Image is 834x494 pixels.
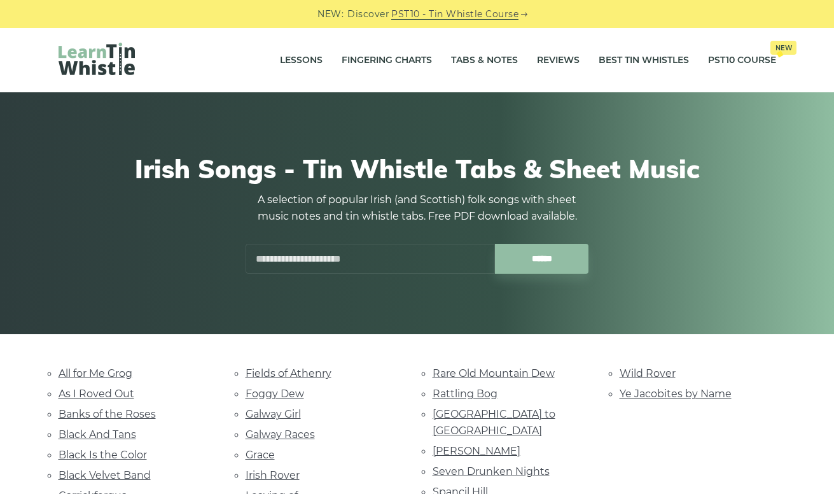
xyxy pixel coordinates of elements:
a: Seven Drunken Nights [433,465,550,477]
span: New [770,41,796,55]
a: PST10 CourseNew [708,45,776,76]
a: Rattling Bog [433,388,497,400]
a: Best Tin Whistles [599,45,689,76]
a: Black Is the Color [59,449,147,461]
a: Irish Rover [246,469,300,481]
a: Galway Girl [246,408,301,420]
a: Ye Jacobites by Name [620,388,732,400]
img: LearnTinWhistle.com [59,43,135,75]
a: Lessons [280,45,323,76]
a: Black And Tans [59,428,136,441]
a: Wild Rover [620,367,676,379]
a: Fields of Athenry [246,367,331,379]
a: [GEOGRAPHIC_DATA] to [GEOGRAPHIC_DATA] [433,408,555,437]
a: [PERSON_NAME] [433,445,520,457]
a: Grace [246,449,275,461]
a: Tabs & Notes [451,45,518,76]
a: Black Velvet Band [59,469,151,481]
a: Fingering Charts [342,45,432,76]
a: As I Roved Out [59,388,134,400]
p: A selection of popular Irish (and Scottish) folk songs with sheet music notes and tin whistle tab... [246,192,589,225]
a: All for Me Grog [59,367,132,379]
a: Banks of the Roses [59,408,156,420]
a: Foggy Dew [246,388,304,400]
h1: Irish Songs - Tin Whistle Tabs & Sheet Music [59,153,776,184]
a: Reviews [537,45,580,76]
a: Galway Races [246,428,315,441]
a: Rare Old Mountain Dew [433,367,555,379]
